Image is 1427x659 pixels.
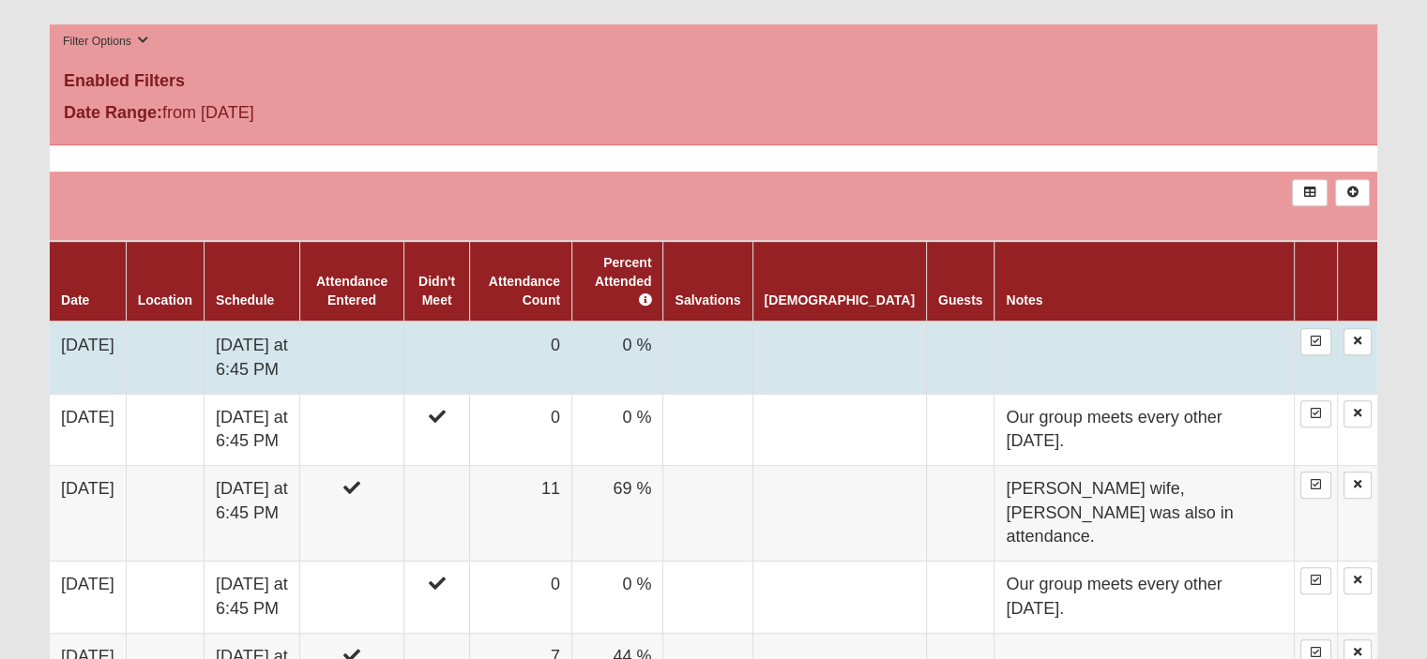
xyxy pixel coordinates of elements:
[994,562,1294,633] td: Our group meets every other [DATE].
[1344,328,1372,355] a: Delete
[470,322,572,394] td: 0
[61,292,89,307] a: Date
[50,322,126,394] td: [DATE]
[994,466,1294,562] td: [PERSON_NAME] wife, [PERSON_NAME] was also in attendance.
[50,562,126,633] td: [DATE]
[489,274,560,307] a: Attendance Count
[316,274,387,307] a: Attendance Entered
[216,292,274,307] a: Schedule
[1292,179,1327,206] a: Export to Excel
[595,255,652,307] a: Percent Attended
[572,562,663,633] td: 0 %
[418,274,455,307] a: Didn't Meet
[64,71,1363,92] h4: Enabled Filters
[1300,567,1331,594] a: Enter Attendance
[470,466,572,562] td: 11
[138,292,192,307] a: Location
[1344,400,1372,427] a: Delete
[572,394,663,465] td: 0 %
[663,241,752,322] th: Salvations
[50,100,493,130] div: from [DATE]
[1300,400,1331,427] a: Enter Attendance
[1006,292,1042,307] a: Notes
[1300,472,1331,499] a: Enter Attendance
[994,394,1294,465] td: Our group meets every other [DATE].
[470,562,572,633] td: 0
[572,322,663,394] td: 0 %
[752,241,926,322] th: [DEMOGRAPHIC_DATA]
[470,394,572,465] td: 0
[50,394,126,465] td: [DATE]
[57,32,154,52] button: Filter Options
[64,100,162,126] label: Date Range:
[50,466,126,562] td: [DATE]
[1300,328,1331,355] a: Enter Attendance
[1344,567,1372,594] a: Delete
[205,466,300,562] td: [DATE] at 6:45 PM
[1335,179,1370,206] a: Alt+N
[205,322,300,394] td: [DATE] at 6:45 PM
[572,466,663,562] td: 69 %
[1344,472,1372,499] a: Delete
[205,562,300,633] td: [DATE] at 6:45 PM
[926,241,994,322] th: Guests
[205,394,300,465] td: [DATE] at 6:45 PM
